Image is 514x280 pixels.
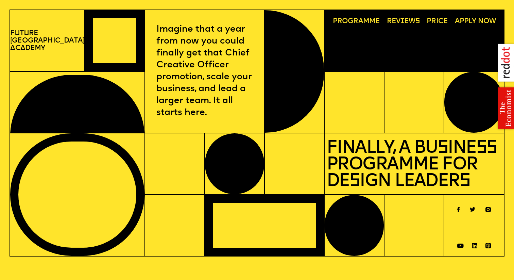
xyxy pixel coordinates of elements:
img: the economist [492,84,514,133]
img: reddot [492,38,514,87]
a: Facebook [457,205,460,211]
span: u [24,30,29,37]
span: Price [427,18,448,25]
a: Spotify [485,241,491,246]
span: Apply now [455,18,496,25]
a: Twitter [470,205,475,209]
p: Imagine that a year from now you could finally get that Chief Creative Officer promotion, scale y... [156,24,253,119]
span: u [15,30,20,37]
p: Finally, a Business Programme for Design Leaders [327,138,502,190]
span: A [10,45,15,52]
p: F t re [GEOGRAPHIC_DATA] c demy [10,30,84,52]
a: Youtube [457,241,464,245]
a: Linkedin [472,241,477,246]
span: Programme [333,18,380,25]
span: a [20,45,25,52]
span: i [400,18,404,25]
a: Future[GEOGRAPHIC_DATA]Academy [10,30,84,52]
a: Instagram [485,205,491,210]
span: Rev ews [387,18,420,25]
